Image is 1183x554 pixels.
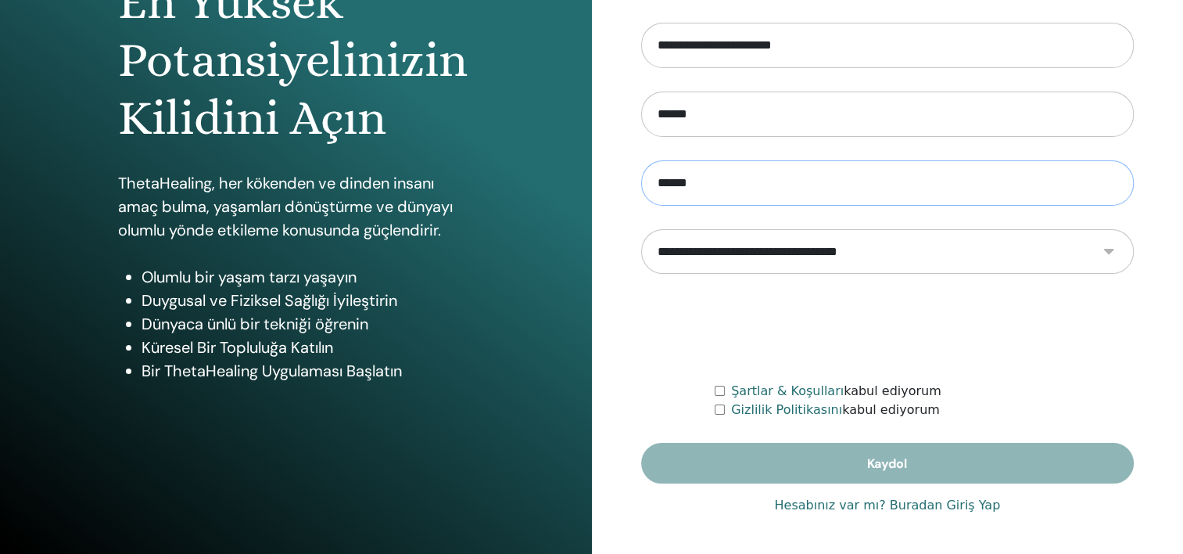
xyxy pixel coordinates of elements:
[142,312,473,336] li: Dünyaca ünlü bir tekniği öğrenin
[118,171,473,242] p: ThetaHealing, her kökenden ve dinden insanı amaç bulma, yaşamları dönüştürme ve dünyayı olumlu yö...
[731,402,842,417] a: Gizlilik Politikasını
[142,265,473,289] li: Olumlu bir yaşam tarzı yaşayın
[731,383,941,398] font: kabul ediyorum
[731,383,844,398] a: Şartlar & Koşulları
[142,336,473,359] li: Küresel Bir Topluluğa Katılın
[731,402,940,417] font: kabul ediyorum
[142,359,473,383] li: Bir ThetaHealing Uygulaması Başlatın
[774,496,1000,515] a: Hesabınız var mı? Buradan Giriş Yap
[142,289,473,312] li: Duygusal ve Fiziksel Sağlığı İyileştirin
[769,297,1006,358] iframe: reCAPTCHA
